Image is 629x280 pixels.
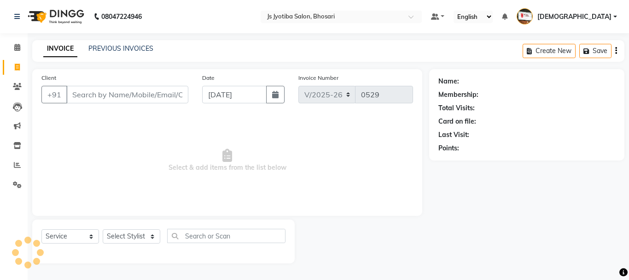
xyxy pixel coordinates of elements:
img: logo [23,4,87,30]
img: Shiva [517,8,533,24]
div: Points: [438,143,459,153]
label: Client [41,74,56,82]
a: INVOICE [43,41,77,57]
div: Membership: [438,90,478,100]
span: Select & add items from the list below [41,114,413,207]
a: PREVIOUS INVOICES [88,44,153,53]
div: Total Visits: [438,103,475,113]
label: Invoice Number [298,74,338,82]
button: +91 [41,86,67,103]
input: Search or Scan [167,229,285,243]
button: Save [579,44,612,58]
label: Date [202,74,215,82]
button: Create New [523,44,576,58]
span: [DEMOGRAPHIC_DATA] [537,12,612,22]
b: 08047224946 [101,4,142,30]
div: Last Visit: [438,130,469,140]
input: Search by Name/Mobile/Email/Code [66,86,188,103]
div: Name: [438,77,459,86]
div: Card on file: [438,117,476,126]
